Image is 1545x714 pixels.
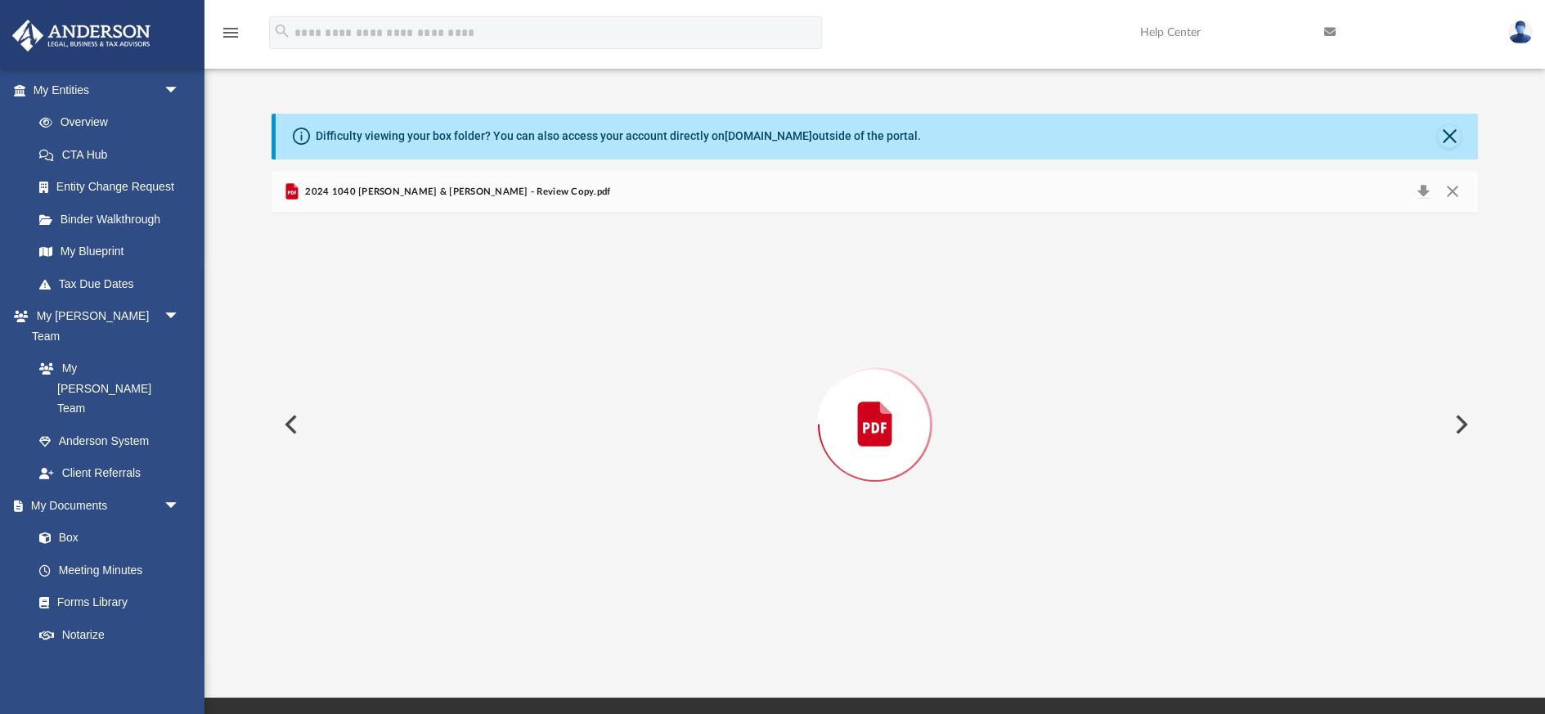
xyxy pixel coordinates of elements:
[23,236,196,268] a: My Blueprint
[221,31,240,43] a: menu
[23,586,188,619] a: Forms Library
[23,267,204,300] a: Tax Due Dates
[272,402,308,447] button: Previous File
[23,106,204,139] a: Overview
[23,424,196,457] a: Anderson System
[164,300,196,334] span: arrow_drop_down
[23,554,196,586] a: Meeting Minutes
[23,138,204,171] a: CTA Hub
[1442,402,1478,447] button: Next File
[11,651,196,684] a: Online Learningarrow_drop_down
[1508,20,1533,44] img: User Pic
[302,185,610,200] span: 2024 1040 [PERSON_NAME] & [PERSON_NAME] - Review Copy.pdf
[273,22,291,40] i: search
[1438,125,1461,148] button: Close
[1438,181,1467,204] button: Close
[11,489,196,522] a: My Documentsarrow_drop_down
[1408,181,1438,204] button: Download
[23,353,188,425] a: My [PERSON_NAME] Team
[164,489,196,523] span: arrow_drop_down
[11,300,196,353] a: My [PERSON_NAME] Teamarrow_drop_down
[272,171,1478,636] div: Preview
[23,618,196,651] a: Notarize
[7,20,155,52] img: Anderson Advisors Platinum Portal
[221,23,240,43] i: menu
[23,203,204,236] a: Binder Walkthrough
[23,522,188,555] a: Box
[316,128,921,145] div: Difficulty viewing your box folder? You can also access your account directly on outside of the p...
[11,74,204,106] a: My Entitiesarrow_drop_down
[725,129,812,142] a: [DOMAIN_NAME]
[23,171,204,204] a: Entity Change Request
[164,74,196,107] span: arrow_drop_down
[164,651,196,685] span: arrow_drop_down
[23,457,196,490] a: Client Referrals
